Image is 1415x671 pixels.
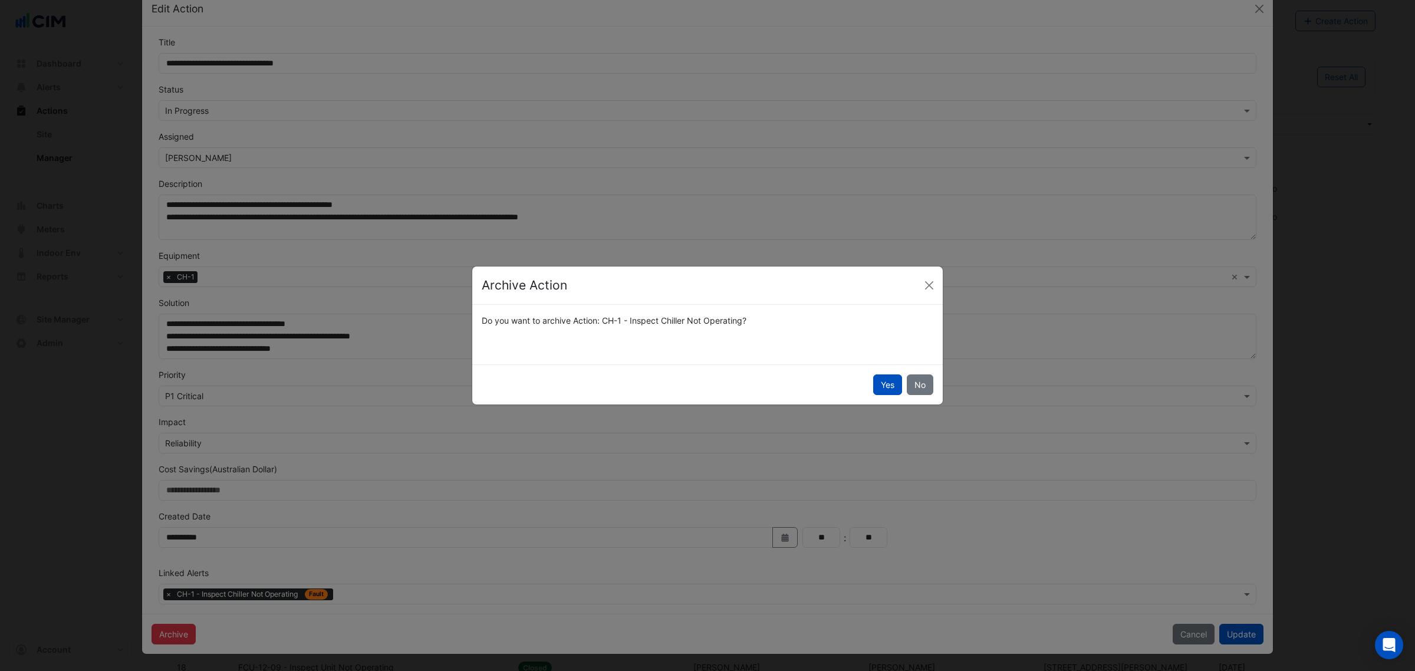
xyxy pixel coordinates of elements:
[475,314,940,327] div: Do you want to archive Action: CH-1 - Inspect Chiller Not Operating?
[920,277,938,294] button: Close
[873,374,902,395] button: Yes
[907,374,933,395] button: No
[1375,631,1403,659] div: Open Intercom Messenger
[482,276,567,295] h4: Archive Action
